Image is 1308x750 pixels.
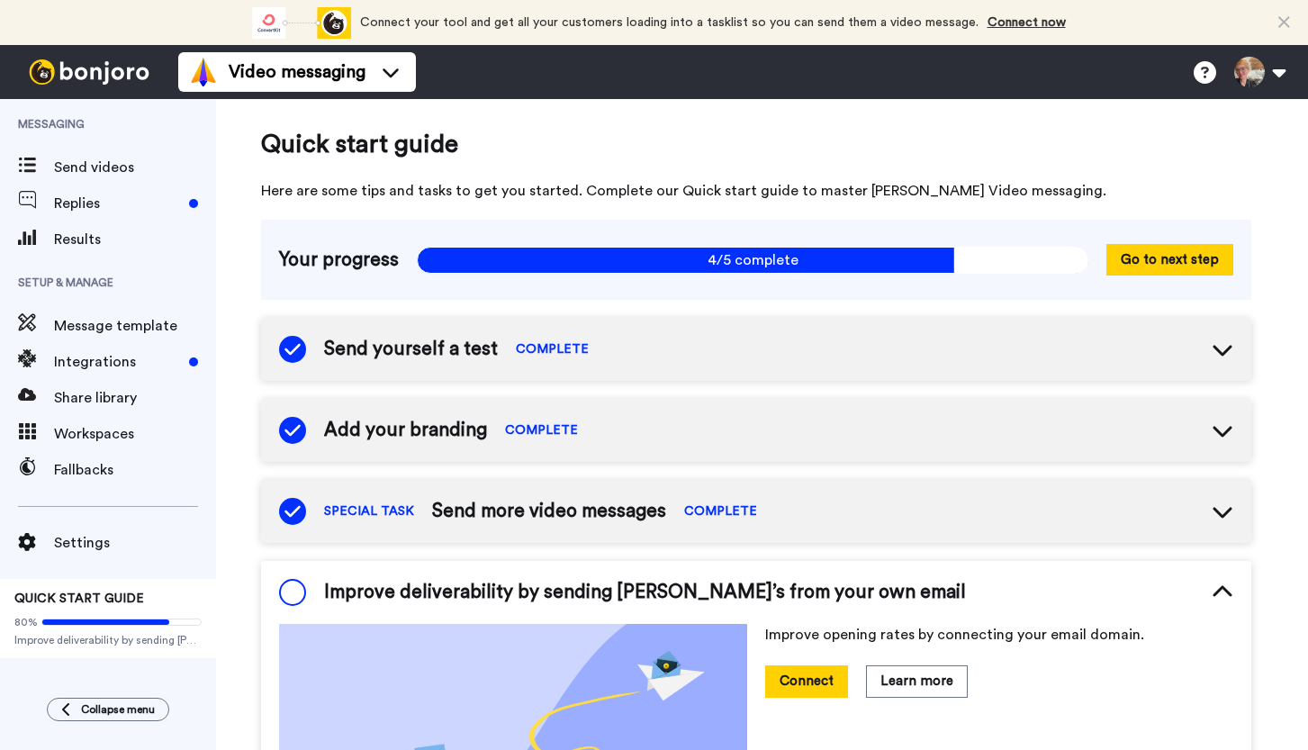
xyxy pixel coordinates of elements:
button: Learn more [866,665,968,697]
span: 80% [14,615,38,629]
span: Fallbacks [54,459,216,481]
span: Send videos [54,157,216,178]
span: Improve deliverability by sending [PERSON_NAME]’s from your own email [14,633,202,647]
span: Improve deliverability by sending [PERSON_NAME]’s from your own email [324,579,966,606]
span: SPECIAL TASK [324,502,414,520]
p: Improve opening rates by connecting your email domain. [765,624,1233,646]
span: Collapse menu [81,702,155,717]
span: Connect your tool and get all your customers loading into a tasklist so you can send them a video... [360,16,979,29]
span: Settings [54,532,216,554]
span: COMPLETE [516,340,589,358]
button: Connect [765,665,848,697]
span: Send yourself a test [324,336,498,363]
span: Integrations [54,351,182,373]
img: vm-color.svg [189,58,218,86]
span: QUICK START GUIDE [14,592,144,605]
button: Collapse menu [47,698,169,721]
span: Add your branding [324,417,487,444]
span: Here are some tips and tasks to get you started. Complete our Quick start guide to master [PERSON... [261,180,1251,202]
button: Go to next step [1106,244,1233,276]
span: Your progress [279,247,399,274]
span: 4/5 complete [417,247,1088,274]
span: Results [54,229,216,250]
img: bj-logo-header-white.svg [22,59,157,85]
span: COMPLETE [505,421,578,439]
span: Workspaces [54,423,216,445]
span: Quick start guide [261,126,1251,162]
div: animation [252,7,351,39]
span: Share library [54,387,216,409]
span: COMPLETE [684,502,757,520]
span: Video messaging [229,59,365,85]
a: Connect now [988,16,1066,29]
span: Replies [54,193,182,214]
span: Send more video messages [432,498,666,525]
span: Message template [54,315,216,337]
